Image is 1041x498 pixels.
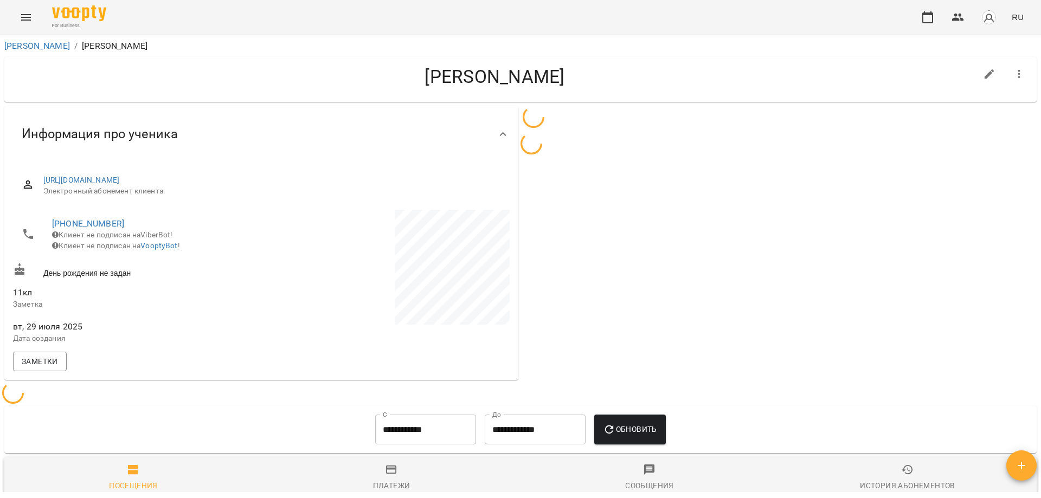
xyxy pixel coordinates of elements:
[4,106,518,162] div: Информация про ученика
[52,218,124,229] a: [PHONE_NUMBER]
[1012,11,1024,23] span: RU
[52,241,180,250] span: Клиент не подписан на !
[625,479,674,492] div: Сообщения
[82,40,147,53] p: [PERSON_NAME]
[52,22,106,29] span: For Business
[74,40,78,53] li: /
[43,186,501,197] span: Электронный абонемент клиента
[13,287,33,297] span: 11кл
[4,40,1037,53] nav: breadcrumb
[981,10,997,25] img: avatar_s.png
[52,230,173,239] span: Клиент не подписан на ViberBot!
[4,41,70,51] a: [PERSON_NAME]
[13,333,259,344] p: Дата создания
[603,423,657,436] span: Обновить
[109,479,158,492] div: Посещения
[52,5,106,21] img: Voopty Logo
[594,415,666,445] button: Обновить
[13,352,67,371] button: Заметки
[13,320,259,333] span: вт, 29 июля 2025
[22,355,58,368] span: Заметки
[13,299,259,310] p: Заметка
[11,261,261,281] div: День рождения не задан
[22,126,178,143] span: Информация про ученика
[1007,7,1028,27] button: RU
[13,66,976,88] h4: [PERSON_NAME]
[43,176,120,184] a: [URL][DOMAIN_NAME]
[13,4,39,30] button: Menu
[373,479,410,492] div: Платежи
[860,479,955,492] div: История абонементов
[140,241,177,250] a: VooptyBot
